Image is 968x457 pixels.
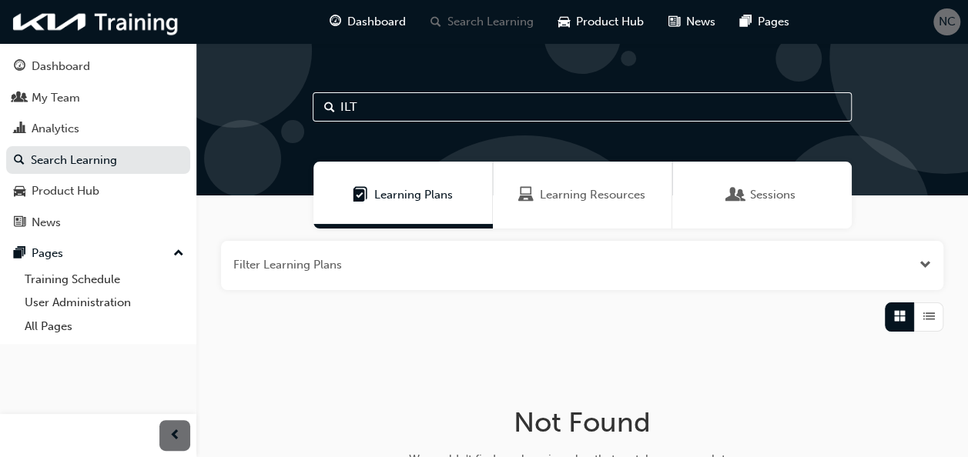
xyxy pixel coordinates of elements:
span: NC [939,13,956,31]
h1: Not Found [338,405,826,439]
button: Open the filter [919,256,931,274]
a: car-iconProduct Hub [546,6,656,38]
a: My Team [6,84,190,112]
span: news-icon [14,216,25,230]
span: Learning Plans [374,186,453,204]
div: News [32,214,61,232]
span: Pages [758,13,789,31]
span: Sessions [729,186,744,204]
span: Learning Plans [353,186,368,204]
a: news-iconNews [656,6,728,38]
span: car-icon [14,185,25,198]
span: Search [324,98,335,116]
span: search-icon [14,154,25,168]
span: Product Hub [576,13,644,31]
a: Search Learning [6,146,190,175]
span: Learning Resources [518,186,534,204]
a: pages-iconPages [728,6,802,38]
a: All Pages [18,315,190,339]
a: News [6,208,190,237]
span: List [923,308,935,325]
a: SessionsSessions [672,162,852,228]
div: Dashboard [32,58,90,75]
span: Grid [894,308,906,325]
span: up-icon [173,244,184,264]
a: search-iconSearch Learning [418,6,546,38]
span: News [686,13,715,31]
button: Pages [6,239,190,268]
input: Search... [313,92,852,122]
div: Pages [32,245,63,262]
a: Dashboard [6,52,190,81]
span: Learning Resources [540,186,645,204]
a: guage-iconDashboard [317,6,418,38]
div: Product Hub [32,182,99,200]
span: Sessions [750,186,796,204]
a: Analytics [6,115,190,143]
button: DashboardMy TeamAnalyticsSearch LearningProduct HubNews [6,49,190,239]
span: car-icon [558,12,570,32]
a: Learning PlansLearning Plans [313,162,493,228]
span: guage-icon [330,12,341,32]
span: pages-icon [740,12,752,32]
div: Analytics [32,120,79,138]
span: Dashboard [347,13,406,31]
span: Search Learning [447,13,534,31]
span: search-icon [430,12,441,32]
span: guage-icon [14,60,25,74]
span: people-icon [14,92,25,105]
a: Training Schedule [18,268,190,292]
div: My Team [32,89,80,107]
button: NC [933,8,960,35]
span: chart-icon [14,122,25,136]
img: kia-training [8,6,185,38]
span: pages-icon [14,247,25,261]
a: Product Hub [6,177,190,205]
span: news-icon [668,12,680,32]
a: User Administration [18,291,190,315]
a: Learning ResourcesLearning Resources [493,162,672,228]
span: prev-icon [169,426,181,445]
